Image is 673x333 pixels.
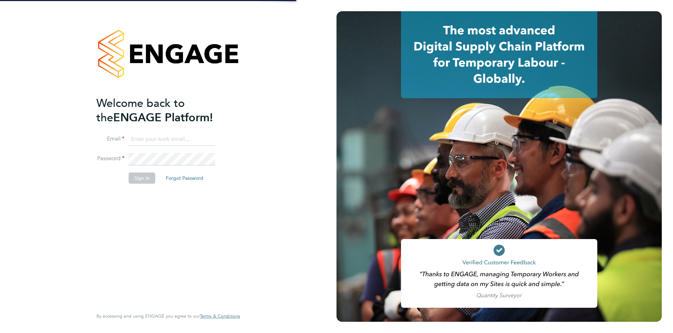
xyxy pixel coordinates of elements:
button: Sign In [129,172,155,184]
span: By accessing and using ENGAGE you agree to our [96,313,240,319]
label: Password [96,155,124,162]
h2: ENGAGE Platform! [96,96,233,125]
span: Welcome back to the [96,96,185,124]
a: Terms & Conditions [200,313,240,319]
button: Forgot Password [160,172,209,184]
input: Enter your work email... [129,133,215,146]
label: Email [96,135,124,143]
